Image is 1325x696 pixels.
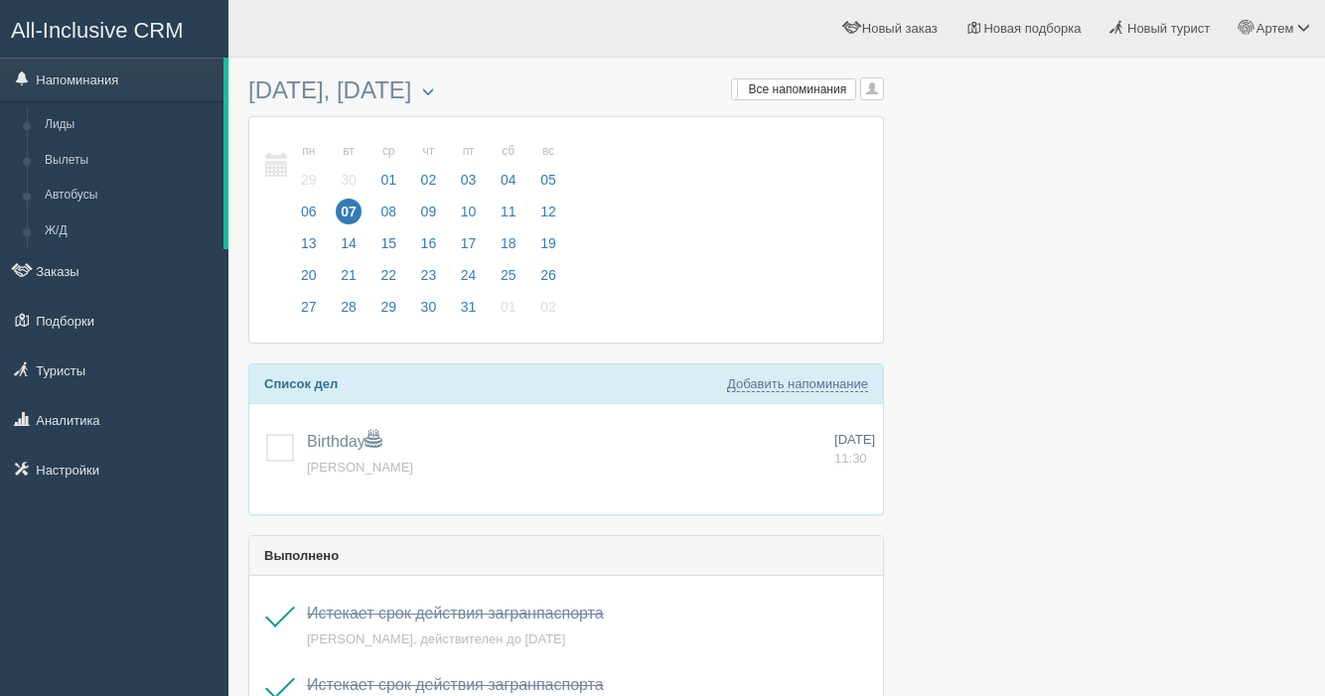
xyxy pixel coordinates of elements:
span: 03 [456,167,482,193]
span: 01 [496,294,521,320]
span: 30 [336,167,362,193]
small: сб [496,143,521,160]
span: Истекает срок действия загранпаспорта [307,676,604,693]
span: 22 [375,262,401,288]
span: 11:30 [834,451,867,466]
span: 18 [496,230,521,256]
span: 25 [496,262,521,288]
a: [PERSON_NAME], действителен до [DATE] [307,631,565,646]
a: 22 [369,264,407,296]
a: Истекает срок действия загранпаспорта [307,605,604,622]
span: 16 [416,230,442,256]
a: пт 03 [450,132,488,201]
span: 17 [456,230,482,256]
span: 10 [456,199,482,224]
a: 16 [410,232,448,264]
a: Вылеты [36,143,223,179]
span: 30 [416,294,442,320]
span: 07 [336,199,362,224]
h3: [DATE], [DATE] [248,77,884,106]
small: вт [336,143,362,160]
span: 20 [296,262,322,288]
span: 31 [456,294,482,320]
a: 18 [490,232,527,264]
a: 21 [330,264,368,296]
span: 26 [535,262,561,288]
span: 23 [416,262,442,288]
span: Артем [1256,21,1294,36]
a: 15 [369,232,407,264]
span: 14 [336,230,362,256]
span: 08 [375,199,401,224]
a: чт 02 [410,132,448,201]
a: 11 [490,201,527,232]
a: вс 05 [529,132,562,201]
span: Все напоминания [749,82,847,96]
span: All-Inclusive CRM [11,18,184,43]
span: 21 [336,262,362,288]
a: 09 [410,201,448,232]
a: 29 [369,296,407,328]
a: 13 [290,232,328,264]
span: 04 [496,167,521,193]
span: 28 [336,294,362,320]
a: 01 [490,296,527,328]
a: Добавить напоминание [727,376,868,392]
a: 19 [529,232,562,264]
a: 24 [450,264,488,296]
span: 29 [296,167,322,193]
a: 31 [450,296,488,328]
a: Ж/Д [36,213,223,249]
span: 01 [375,167,401,193]
a: пн 29 [290,132,328,201]
a: All-Inclusive CRM [1,1,227,56]
span: Новый турист [1127,21,1210,36]
a: 06 [290,201,328,232]
a: 10 [450,201,488,232]
span: 15 [375,230,401,256]
small: пн [296,143,322,160]
b: Список дел [264,376,338,391]
span: 12 [535,199,561,224]
span: 27 [296,294,322,320]
span: 19 [535,230,561,256]
a: Автобусы [36,178,223,213]
span: 02 [535,294,561,320]
span: 09 [416,199,442,224]
span: 05 [535,167,561,193]
a: 02 [529,296,562,328]
a: [DATE] 11:30 [834,431,875,468]
a: 25 [490,264,527,296]
a: ср 01 [369,132,407,201]
a: 23 [410,264,448,296]
a: 08 [369,201,407,232]
a: 27 [290,296,328,328]
a: сб 04 [490,132,527,201]
a: 07 [330,201,368,232]
small: пт [456,143,482,160]
a: 17 [450,232,488,264]
a: [PERSON_NAME] [307,460,413,475]
a: 26 [529,264,562,296]
small: ср [375,143,401,160]
span: Birthday [307,433,381,450]
small: вс [535,143,561,160]
a: Лиды [36,107,223,143]
small: чт [416,143,442,160]
a: 14 [330,232,368,264]
span: [DATE] [834,432,875,447]
span: 13 [296,230,322,256]
span: Новый заказ [862,21,938,36]
a: 20 [290,264,328,296]
span: 06 [296,199,322,224]
a: 30 [410,296,448,328]
a: 12 [529,201,562,232]
span: Новая подборка [983,21,1081,36]
span: 11 [496,199,521,224]
a: 28 [330,296,368,328]
span: 24 [456,262,482,288]
span: 02 [416,167,442,193]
